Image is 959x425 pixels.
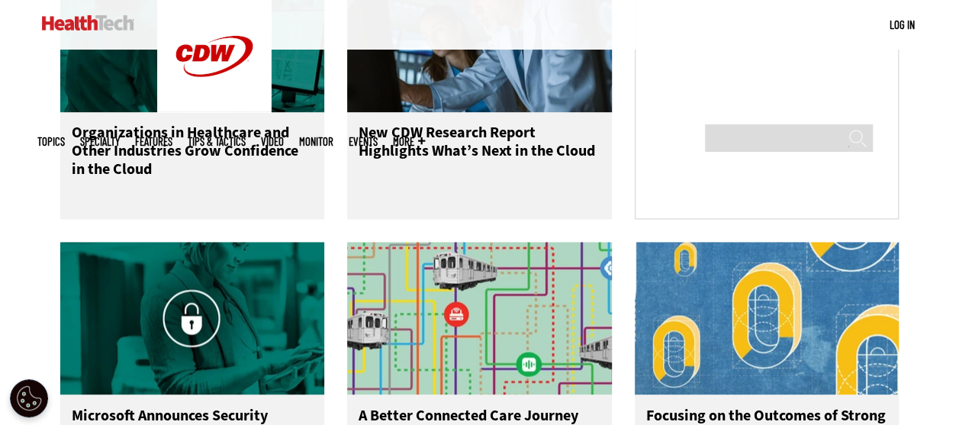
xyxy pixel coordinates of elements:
[890,18,915,31] a: Log in
[188,136,246,147] a: Tips & Tactics
[10,379,48,417] button: Open Preferences
[10,379,48,417] div: Cookie Settings
[393,136,425,147] span: More
[635,242,899,394] img: yellow zeros being built on blue background
[60,242,325,394] img: clinician on tablet
[359,124,600,185] h3: New CDW Research Report Highlights What’s Next in the Cloud
[349,136,378,147] a: Events
[37,136,65,147] span: Topics
[42,15,134,31] img: Home
[890,17,915,33] div: User menu
[261,136,284,147] a: Video
[299,136,333,147] a: MonITor
[157,101,272,117] a: CDW
[135,136,172,147] a: Features
[80,136,120,147] span: Specialty
[347,242,612,394] img: subway map with healthcare icons as stops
